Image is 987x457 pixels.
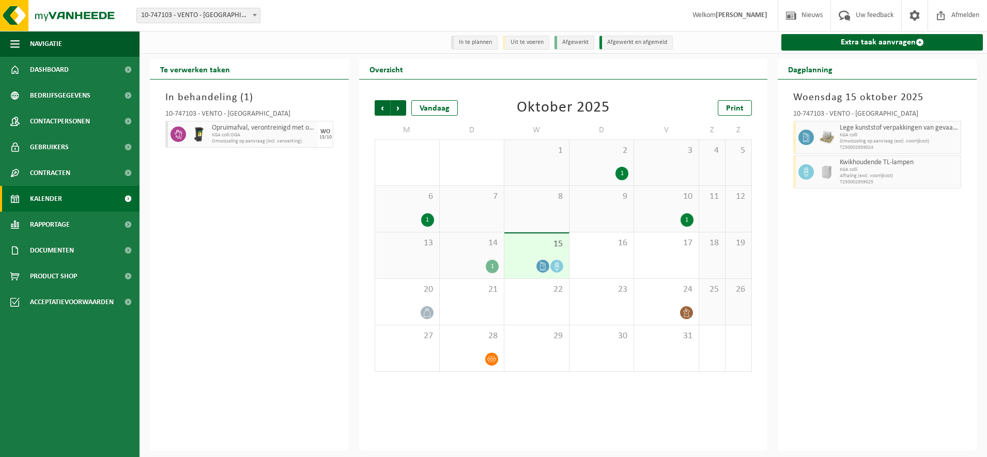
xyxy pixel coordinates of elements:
[411,100,458,116] div: Vandaag
[819,164,835,180] img: IC-CB-CU
[5,434,173,457] iframe: chat widget
[575,284,629,295] span: 23
[731,145,746,156] span: 5
[510,239,564,250] span: 15
[840,179,958,185] span: T250002959025
[510,330,564,342] span: 29
[391,100,406,116] span: Volgende
[599,36,673,50] li: Afgewerkt en afgemeld
[639,330,693,342] span: 31
[30,108,90,134] span: Contactpersonen
[30,134,69,160] span: Gebruikers
[319,135,332,140] div: 15/10
[681,213,693,227] div: 1
[165,111,333,121] div: 10-747103 - VENTO - [GEOGRAPHIC_DATA]
[510,191,564,202] span: 8
[486,260,499,273] div: 1
[781,34,983,51] a: Extra taak aanvragen
[510,284,564,295] span: 22
[445,238,499,249] span: 14
[704,145,720,156] span: 4
[445,284,499,295] span: 21
[380,191,434,202] span: 6
[840,173,958,179] span: Afhaling (excl. voorrijkost)
[150,59,240,79] h2: Te verwerken taken
[445,330,499,342] span: 28
[731,191,746,202] span: 12
[517,100,610,116] div: Oktober 2025
[778,59,843,79] h2: Dagplanning
[793,90,961,105] h3: Woensdag 15 oktober 2025
[504,121,569,139] td: W
[615,167,628,180] div: 1
[137,8,260,23] span: 10-747103 - VENTO - OUDENAARDE
[554,36,594,50] li: Afgewerkt
[639,284,693,295] span: 24
[421,213,434,227] div: 1
[575,330,629,342] span: 30
[503,36,549,50] li: Uit te voeren
[212,124,315,132] span: Opruimafval, verontreinigd met olie
[375,100,390,116] span: Vorige
[440,121,505,139] td: D
[165,90,333,105] h3: In behandeling ( )
[30,186,62,212] span: Kalender
[840,124,958,132] span: Lege kunststof verpakkingen van gevaarlijke stoffen
[726,104,744,113] span: Print
[30,289,114,315] span: Acceptatievoorwaarden
[380,238,434,249] span: 13
[704,238,720,249] span: 18
[731,238,746,249] span: 19
[634,121,699,139] td: V
[380,284,434,295] span: 20
[639,191,693,202] span: 10
[718,100,752,116] a: Print
[380,330,434,342] span: 27
[30,212,70,238] span: Rapportage
[244,92,250,103] span: 1
[320,129,330,135] div: WO
[30,57,69,83] span: Dashboard
[30,238,74,263] span: Documenten
[30,31,62,57] span: Navigatie
[840,132,958,138] span: KGA colli
[30,263,77,289] span: Product Shop
[793,111,961,121] div: 10-747103 - VENTO - [GEOGRAPHIC_DATA]
[212,138,315,145] span: Omwisseling op aanvraag (incl. verwerking)
[575,238,629,249] span: 16
[840,138,958,145] span: Omwisseling op aanvraag (excl. voorrijkost)
[699,121,726,139] td: Z
[569,121,635,139] td: D
[136,8,260,23] span: 10-747103 - VENTO - OUDENAARDE
[840,167,958,173] span: KGA colli
[726,121,752,139] td: Z
[704,191,720,202] span: 11
[375,121,440,139] td: M
[30,160,70,186] span: Contracten
[212,132,315,138] span: KGA colli OGA
[30,83,90,108] span: Bedrijfsgegevens
[639,145,693,156] span: 3
[731,284,746,295] span: 26
[704,284,720,295] span: 25
[359,59,413,79] h2: Overzicht
[819,130,835,145] img: LP-PA-00000-WDN-11
[191,127,207,142] img: WB-0240-HPE-BK-01
[840,159,958,167] span: Kwikhoudende TL-lampen
[451,36,498,50] li: In te plannen
[445,191,499,202] span: 7
[575,145,629,156] span: 2
[575,191,629,202] span: 9
[510,145,564,156] span: 1
[716,11,767,19] strong: [PERSON_NAME]
[840,145,958,151] span: T250002959024
[639,238,693,249] span: 17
